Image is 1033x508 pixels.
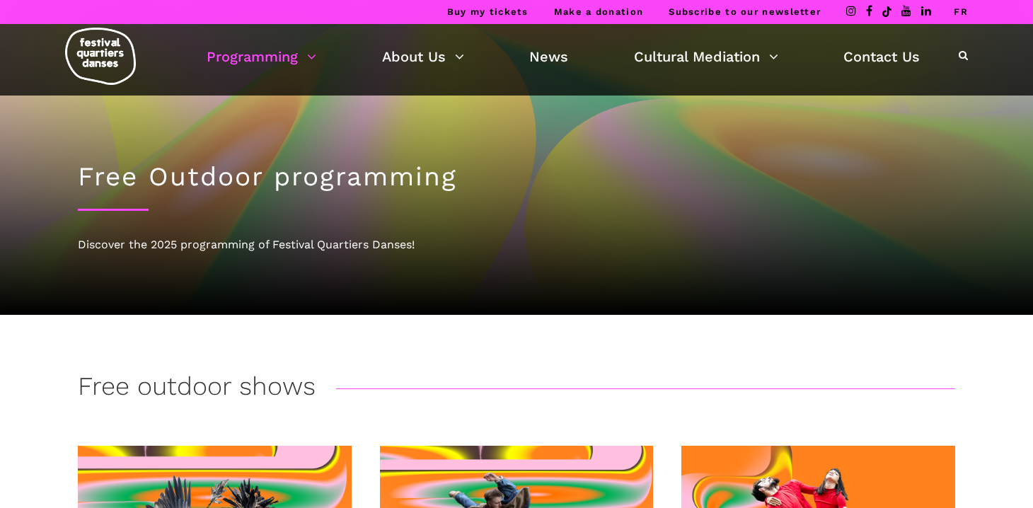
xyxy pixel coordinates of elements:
[78,236,955,254] div: Discover the 2025 programming of Festival Quartiers Danses!
[447,6,529,17] a: Buy my tickets
[554,6,644,17] a: Make a donation
[207,45,316,69] a: Programming
[843,45,920,69] a: Contact Us
[382,45,464,69] a: About Us
[529,45,568,69] a: News
[634,45,778,69] a: Cultural Mediation
[65,28,136,85] img: logo-fqd-med
[669,6,821,17] a: Subscribe to our newsletter
[954,6,968,17] a: FR
[78,161,955,192] h1: Free Outdoor programming
[78,371,316,407] h3: Free outdoor shows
